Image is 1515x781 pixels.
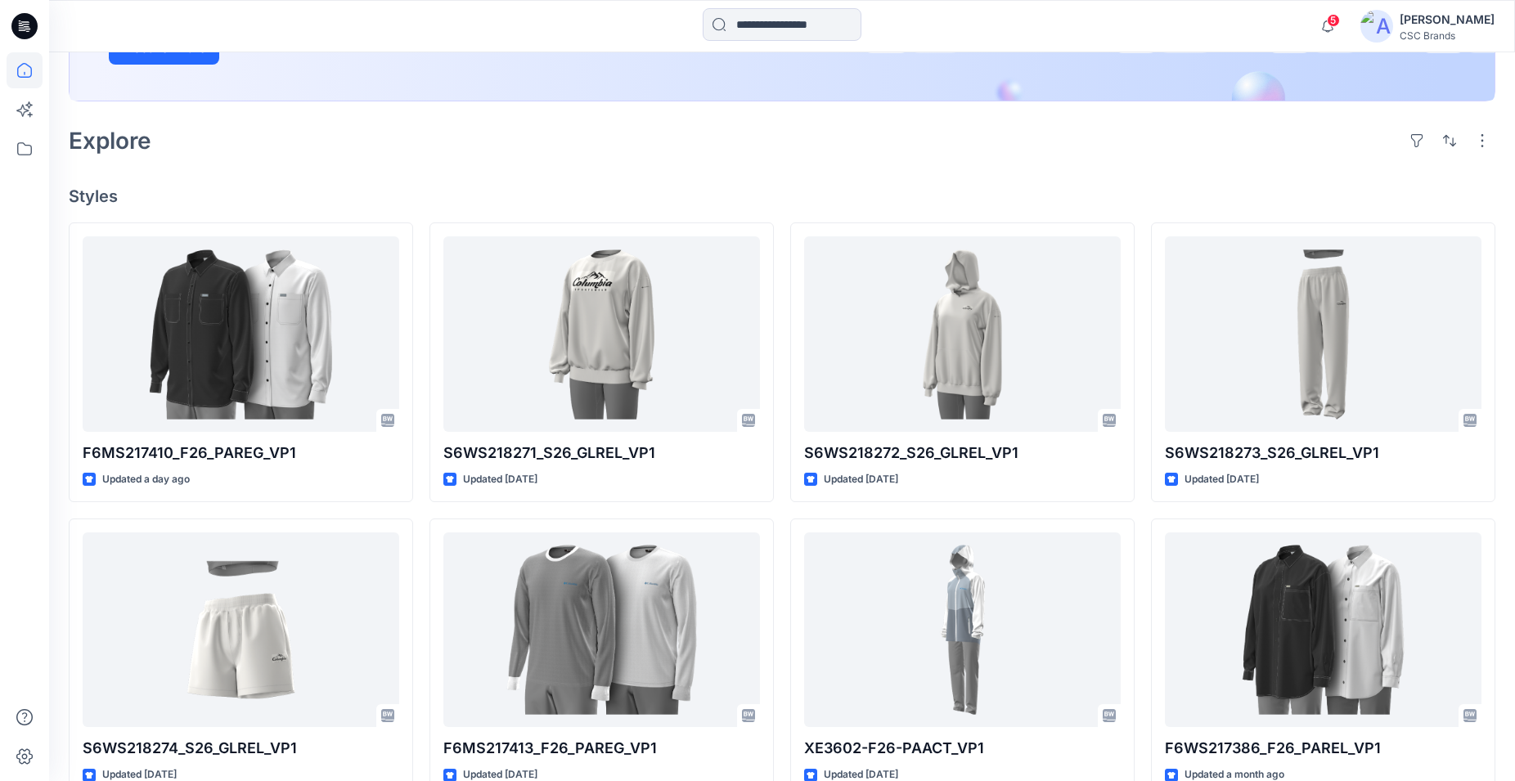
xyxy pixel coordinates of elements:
[83,532,399,728] a: S6WS218274_S26_GLREL_VP1
[83,737,399,760] p: S6WS218274_S26_GLREL_VP1
[1360,10,1393,43] img: avatar
[83,236,399,432] a: F6MS217410_F26_PAREG_VP1
[1165,532,1481,728] a: F6WS217386_F26_PAREL_VP1
[1165,737,1481,760] p: F6WS217386_F26_PAREL_VP1
[443,236,760,432] a: S6WS218271_S26_GLREL_VP1
[804,737,1121,760] p: XE3602-F26-PAACT_VP1
[83,442,399,465] p: F6MS217410_F26_PAREG_VP1
[443,737,760,760] p: F6MS217413_F26_PAREG_VP1
[804,442,1121,465] p: S6WS218272_S26_GLREL_VP1
[804,532,1121,728] a: XE3602-F26-PAACT_VP1
[463,471,537,488] p: Updated [DATE]
[1185,471,1259,488] p: Updated [DATE]
[102,471,190,488] p: Updated a day ago
[1165,442,1481,465] p: S6WS218273_S26_GLREL_VP1
[1327,14,1340,27] span: 5
[443,442,760,465] p: S6WS218271_S26_GLREL_VP1
[804,236,1121,432] a: S6WS218272_S26_GLREL_VP1
[1400,29,1495,42] div: CSC Brands
[443,532,760,728] a: F6MS217413_F26_PAREG_VP1
[69,128,151,154] h2: Explore
[69,186,1495,206] h4: Styles
[1400,10,1495,29] div: [PERSON_NAME]
[1165,236,1481,432] a: S6WS218273_S26_GLREL_VP1
[824,471,898,488] p: Updated [DATE]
